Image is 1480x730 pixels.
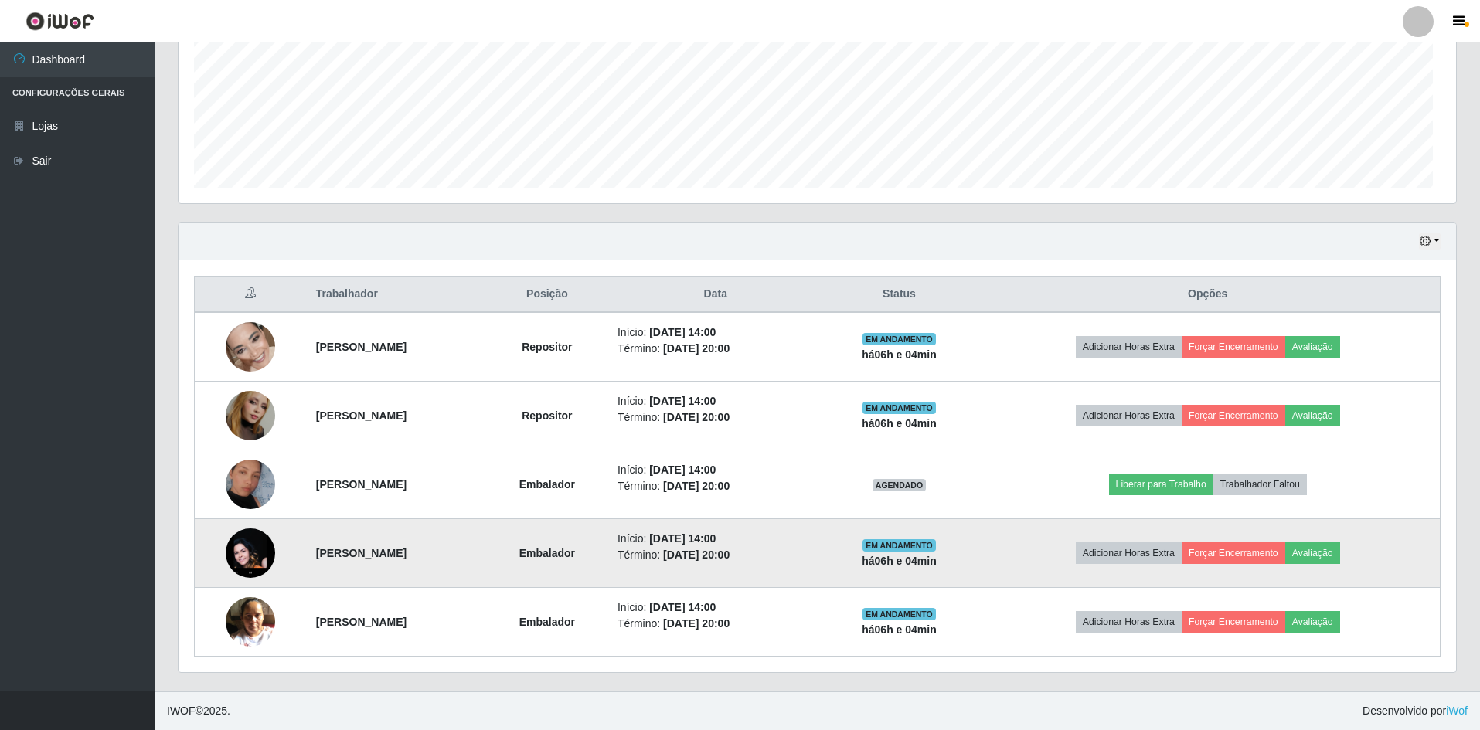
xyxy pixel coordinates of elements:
[862,333,936,345] span: EM ANDAMENTO
[663,548,730,561] time: [DATE] 20:00
[1109,474,1213,495] button: Liberar para Trabalho
[862,623,937,636] strong: há 06 h e 04 min
[663,617,730,630] time: [DATE] 20:00
[1446,705,1468,717] a: iWof
[1076,611,1182,633] button: Adicionar Horas Extra
[519,478,575,491] strong: Embalador
[862,555,937,567] strong: há 06 h e 04 min
[663,480,730,492] time: [DATE] 20:00
[226,382,275,448] img: 1758758270780.jpeg
[618,616,814,632] li: Término:
[1182,405,1285,426] button: Forçar Encerramento
[618,547,814,563] li: Término:
[618,478,814,494] li: Término:
[522,409,572,422] strong: Repositor
[862,402,936,414] span: EM ANDAMENTO
[519,616,575,628] strong: Embalador
[1076,542,1182,564] button: Adicionar Horas Extra
[1076,336,1182,358] button: Adicionar Horas Extra
[1285,336,1340,358] button: Avaliação
[519,547,575,559] strong: Embalador
[1213,474,1307,495] button: Trabalhador Faltou
[618,409,814,426] li: Término:
[975,277,1440,313] th: Opções
[486,277,608,313] th: Posição
[316,547,407,559] strong: [PERSON_NAME]
[649,395,716,407] time: [DATE] 14:00
[1182,611,1285,633] button: Forçar Encerramento
[862,539,936,552] span: EM ANDAMENTO
[608,277,823,313] th: Data
[1285,542,1340,564] button: Avaliação
[862,608,936,620] span: EM ANDAMENTO
[1285,405,1340,426] button: Avaliação
[649,601,716,613] time: [DATE] 14:00
[873,479,927,491] span: AGENDADO
[167,705,196,717] span: IWOF
[226,589,275,654] img: 1758738282266.jpeg
[1285,611,1340,633] button: Avaliação
[862,417,937,430] strong: há 06 h e 04 min
[316,341,407,353] strong: [PERSON_NAME]
[663,411,730,423] time: [DATE] 20:00
[823,277,976,313] th: Status
[226,498,275,608] img: 1758989583228.jpeg
[1182,336,1285,358] button: Forçar Encerramento
[618,599,814,616] li: Início:
[316,616,407,628] strong: [PERSON_NAME]
[316,409,407,422] strong: [PERSON_NAME]
[618,531,814,547] li: Início:
[618,462,814,478] li: Início:
[649,326,716,338] time: [DATE] 14:00
[618,324,814,341] li: Início:
[522,341,572,353] strong: Repositor
[26,12,94,31] img: CoreUI Logo
[307,277,486,313] th: Trabalhador
[862,348,937,361] strong: há 06 h e 04 min
[167,703,230,719] span: © 2025 .
[1363,703,1468,719] span: Desenvolvido por
[649,532,716,545] time: [DATE] 14:00
[663,342,730,355] time: [DATE] 20:00
[1076,405,1182,426] button: Adicionar Horas Extra
[226,440,275,528] img: 1755853251754.jpeg
[649,463,716,476] time: [DATE] 14:00
[1182,542,1285,564] button: Forçar Encerramento
[226,292,275,402] img: 1757598806047.jpeg
[316,478,407,491] strong: [PERSON_NAME]
[618,341,814,357] li: Término:
[618,393,814,409] li: Início:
